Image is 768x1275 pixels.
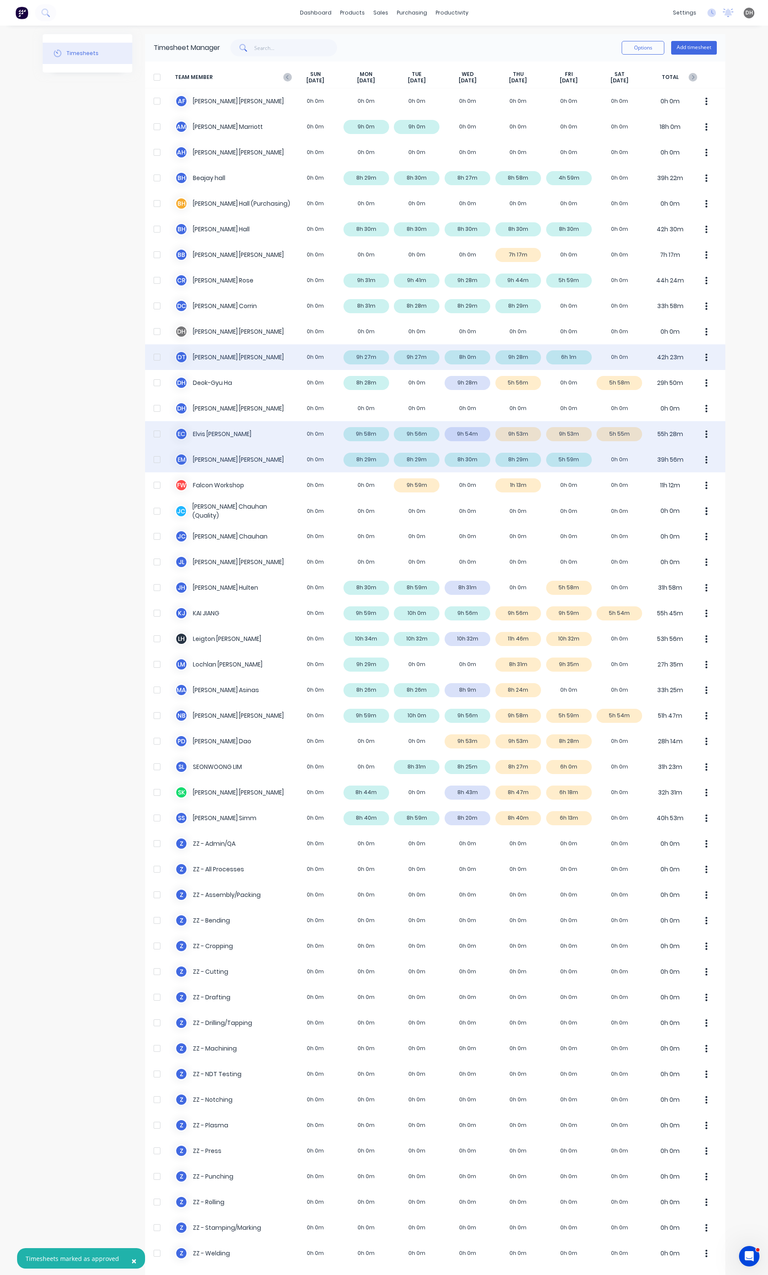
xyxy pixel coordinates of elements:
button: Add timesheet [671,41,717,55]
img: Factory [15,6,28,19]
div: products [336,6,369,19]
span: TEAM MEMBER [175,71,290,84]
iframe: Intercom live chat [739,1246,759,1266]
div: Timesheets marked as approved [26,1254,119,1263]
div: Timesheet Manager [154,43,220,53]
div: purchasing [393,6,431,19]
span: FRI [565,71,573,78]
span: [DATE] [611,77,628,84]
input: Search... [254,39,337,56]
span: DH [745,9,753,17]
div: settings [669,6,701,19]
span: SAT [614,71,625,78]
span: MON [360,71,372,78]
span: [DATE] [306,77,324,84]
span: [DATE] [408,77,426,84]
span: [DATE] [357,77,375,84]
span: TOTAL [645,71,695,84]
button: Options [622,41,664,55]
span: WED [462,71,474,78]
button: Close [123,1251,145,1271]
span: [DATE] [459,77,477,84]
div: productivity [431,6,473,19]
span: THU [513,71,524,78]
span: SUN [310,71,321,78]
span: TUE [412,71,422,78]
span: [DATE] [560,77,578,84]
span: × [131,1255,137,1267]
div: Timesheets [67,49,99,57]
div: sales [369,6,393,19]
a: dashboard [296,6,336,19]
button: Timesheets [43,43,132,64]
span: [DATE] [509,77,527,84]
